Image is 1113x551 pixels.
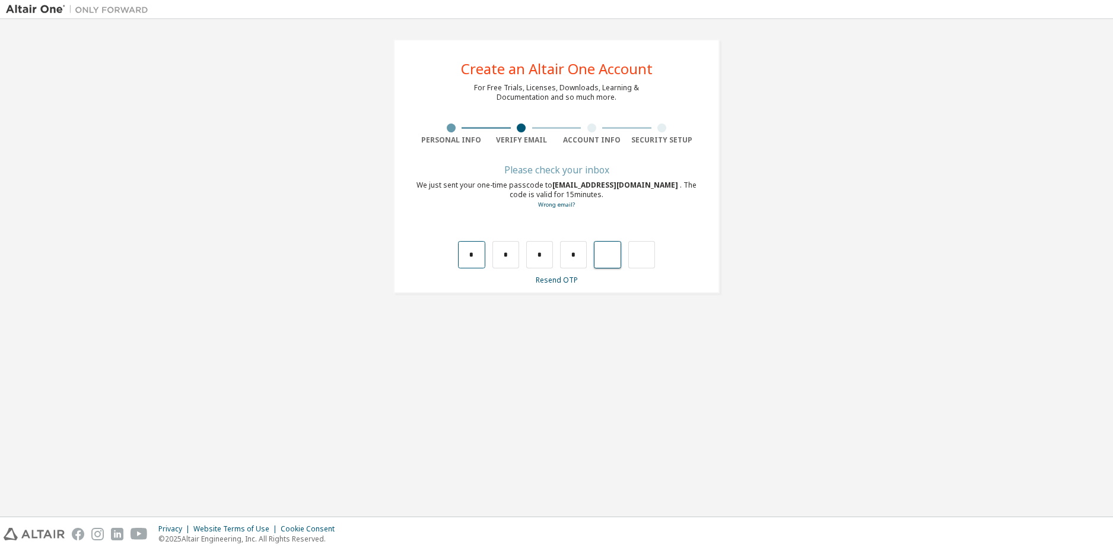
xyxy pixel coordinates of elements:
[131,528,148,540] img: youtube.svg
[536,275,578,285] a: Resend OTP
[556,135,627,145] div: Account Info
[461,62,653,76] div: Create an Altair One Account
[158,524,193,534] div: Privacy
[4,528,65,540] img: altair_logo.svg
[72,528,84,540] img: facebook.svg
[474,83,639,102] div: For Free Trials, Licenses, Downloads, Learning & Documentation and so much more.
[281,524,342,534] div: Cookie Consent
[538,201,575,208] a: Go back to the registration form
[193,524,281,534] div: Website Terms of Use
[91,528,104,540] img: instagram.svg
[486,135,557,145] div: Verify Email
[627,135,698,145] div: Security Setup
[158,534,342,544] p: © 2025 Altair Engineering, Inc. All Rights Reserved.
[111,528,123,540] img: linkedin.svg
[416,166,697,173] div: Please check your inbox
[416,135,486,145] div: Personal Info
[416,180,697,210] div: We just sent your one-time passcode to . The code is valid for 15 minutes.
[6,4,154,15] img: Altair One
[552,180,680,190] span: [EMAIL_ADDRESS][DOMAIN_NAME]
